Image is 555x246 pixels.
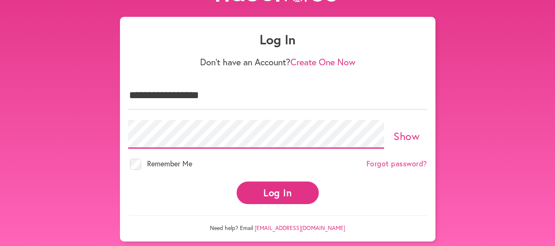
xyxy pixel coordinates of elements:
[290,56,355,68] a: Create One Now
[147,159,192,168] span: Remember Me
[394,129,419,143] a: Show
[366,159,427,168] a: Forgot password?
[128,57,427,67] p: Don't have an Account?
[128,215,427,232] p: Need help? Email
[237,182,319,204] button: Log In
[128,32,427,47] h1: Log In
[255,224,345,232] a: [EMAIL_ADDRESS][DOMAIN_NAME]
